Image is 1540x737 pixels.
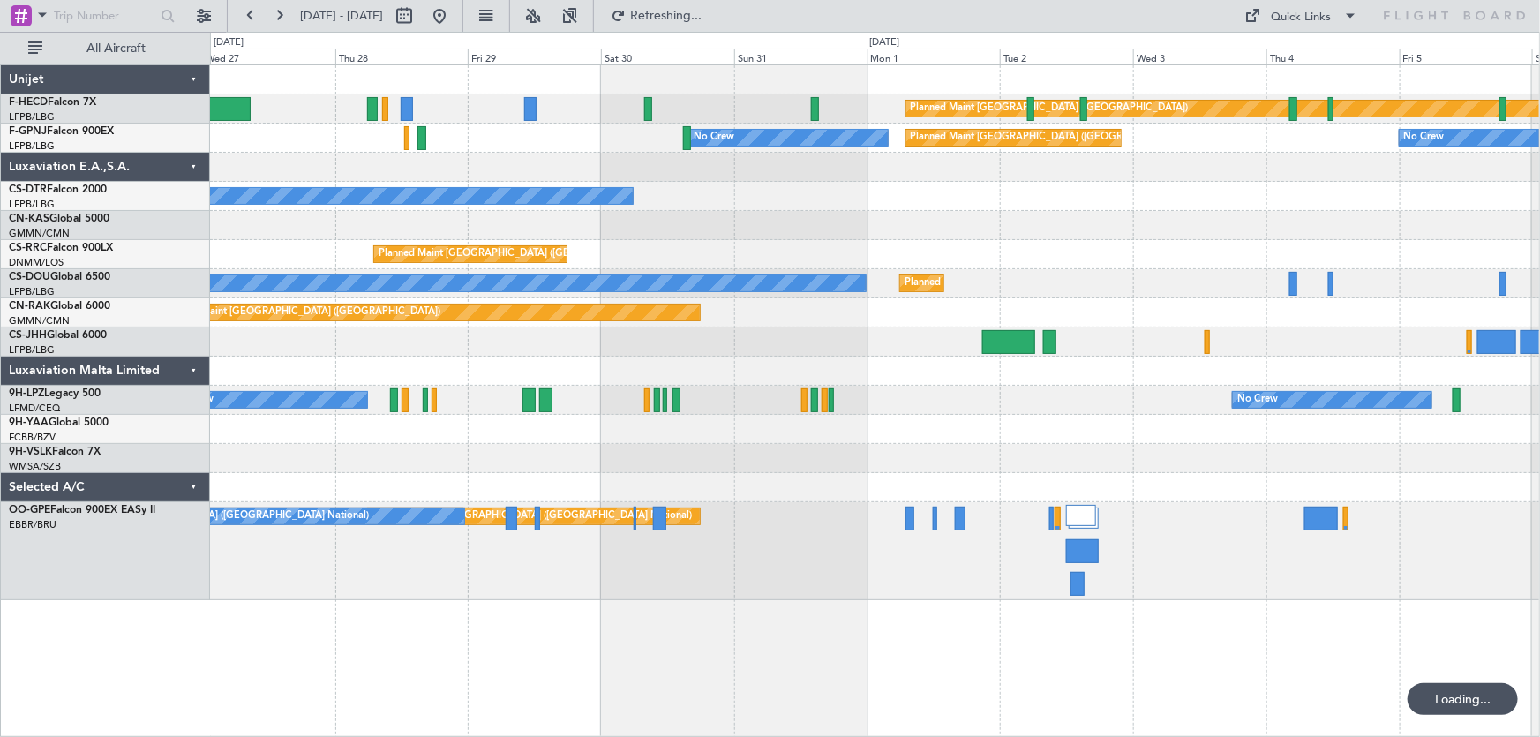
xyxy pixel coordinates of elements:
[905,270,1183,297] div: Planned Maint [GEOGRAPHIC_DATA] ([GEOGRAPHIC_DATA])
[1133,49,1266,64] div: Wed 3
[9,126,47,137] span: F-GPNJ
[9,431,56,444] a: FCBB/BZV
[9,184,47,195] span: CS-DTR
[9,214,109,224] a: CN-KASGlobal 5000
[9,184,107,195] a: CS-DTRFalcon 2000
[54,3,155,29] input: Trip Number
[1408,683,1518,715] div: Loading...
[73,503,369,530] div: No Crew [GEOGRAPHIC_DATA] ([GEOGRAPHIC_DATA] National)
[9,417,49,428] span: 9H-YAA
[695,124,735,151] div: No Crew
[9,243,113,253] a: CS-RRCFalcon 900LX
[9,402,60,415] a: LFMD/CEQ
[9,272,50,282] span: CS-DOU
[9,314,70,327] a: GMMN/CMN
[9,126,114,137] a: F-GPNJFalcon 900EX
[9,505,50,515] span: OO-GPE
[1272,9,1332,26] div: Quick Links
[603,2,709,30] button: Refreshing...
[379,241,657,267] div: Planned Maint [GEOGRAPHIC_DATA] ([GEOGRAPHIC_DATA])
[9,243,47,253] span: CS-RRC
[911,95,1189,122] div: Planned Maint [GEOGRAPHIC_DATA] ([GEOGRAPHIC_DATA])
[372,503,692,530] div: Planned Maint [GEOGRAPHIC_DATA] ([GEOGRAPHIC_DATA] National)
[9,505,155,515] a: OO-GPEFalcon 900EX EASy II
[335,49,469,64] div: Thu 28
[9,388,101,399] a: 9H-LPZLegacy 500
[9,285,55,298] a: LFPB/LBG
[9,272,110,282] a: CS-DOUGlobal 6500
[734,49,868,64] div: Sun 31
[9,343,55,357] a: LFPB/LBG
[1404,124,1445,151] div: No Crew
[9,256,64,269] a: DNMM/LOS
[9,388,44,399] span: 9H-LPZ
[629,10,703,22] span: Refreshing...
[9,139,55,153] a: LFPB/LBG
[868,49,1001,64] div: Mon 1
[9,110,55,124] a: LFPB/LBG
[1266,49,1400,64] div: Thu 4
[9,330,107,341] a: CS-JHHGlobal 6000
[9,301,50,312] span: CN-RAK
[9,227,70,240] a: GMMN/CMN
[9,518,56,531] a: EBBR/BRU
[9,447,101,457] a: 9H-VSLKFalcon 7X
[1236,2,1367,30] button: Quick Links
[1400,49,1533,64] div: Fri 5
[468,49,601,64] div: Fri 29
[911,124,1189,151] div: Planned Maint [GEOGRAPHIC_DATA] ([GEOGRAPHIC_DATA])
[601,49,734,64] div: Sat 30
[9,447,52,457] span: 9H-VSLK
[202,49,335,64] div: Wed 27
[9,198,55,211] a: LFPB/LBG
[9,330,47,341] span: CS-JHH
[9,301,110,312] a: CN-RAKGlobal 6000
[214,35,244,50] div: [DATE]
[9,97,96,108] a: F-HECDFalcon 7X
[9,460,61,473] a: WMSA/SZB
[19,34,192,63] button: All Aircraft
[9,97,48,108] span: F-HECD
[9,417,109,428] a: 9H-YAAGlobal 5000
[9,214,49,224] span: CN-KAS
[1237,387,1278,413] div: No Crew
[300,8,383,24] span: [DATE] - [DATE]
[1000,49,1133,64] div: Tue 2
[870,35,900,50] div: [DATE]
[162,299,440,326] div: Planned Maint [GEOGRAPHIC_DATA] ([GEOGRAPHIC_DATA])
[46,42,186,55] span: All Aircraft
